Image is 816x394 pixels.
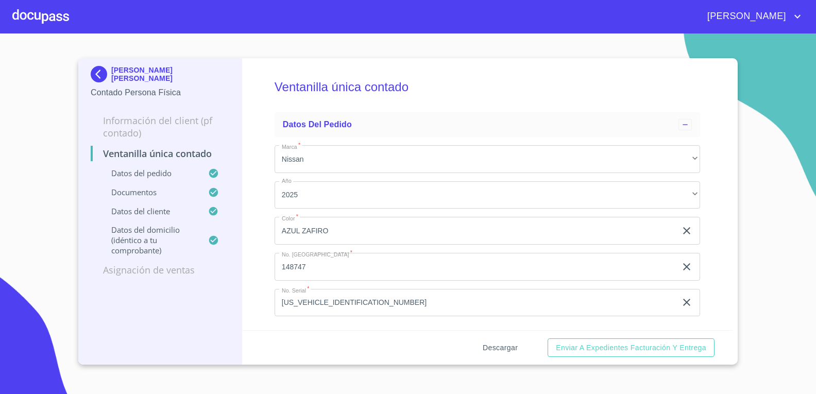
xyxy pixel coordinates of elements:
[275,66,700,108] h5: Ventanilla única contado
[548,338,715,357] button: Enviar a Expedientes Facturación y Entrega
[700,8,804,25] button: account of current user
[111,66,229,82] p: [PERSON_NAME] [PERSON_NAME]
[275,112,700,137] div: Datos del pedido
[91,168,208,178] p: Datos del pedido
[283,120,352,129] span: Datos del pedido
[681,296,693,309] button: clear input
[681,261,693,273] button: clear input
[479,338,522,357] button: Descargar
[483,341,518,354] span: Descargar
[91,264,229,276] p: Asignación de Ventas
[91,147,229,160] p: Ventanilla única contado
[91,187,208,197] p: Documentos
[275,181,700,209] div: 2025
[91,114,229,139] p: Información del Client (PF contado)
[91,66,229,87] div: [PERSON_NAME] [PERSON_NAME]
[91,225,208,255] p: Datos del domicilio (idéntico a tu comprobante)
[91,87,229,99] p: Contado Persona Física
[556,341,706,354] span: Enviar a Expedientes Facturación y Entrega
[91,206,208,216] p: Datos del cliente
[91,66,111,82] img: Docupass spot blue
[700,8,791,25] span: [PERSON_NAME]
[275,145,700,173] div: Nissan
[681,225,693,237] button: clear input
